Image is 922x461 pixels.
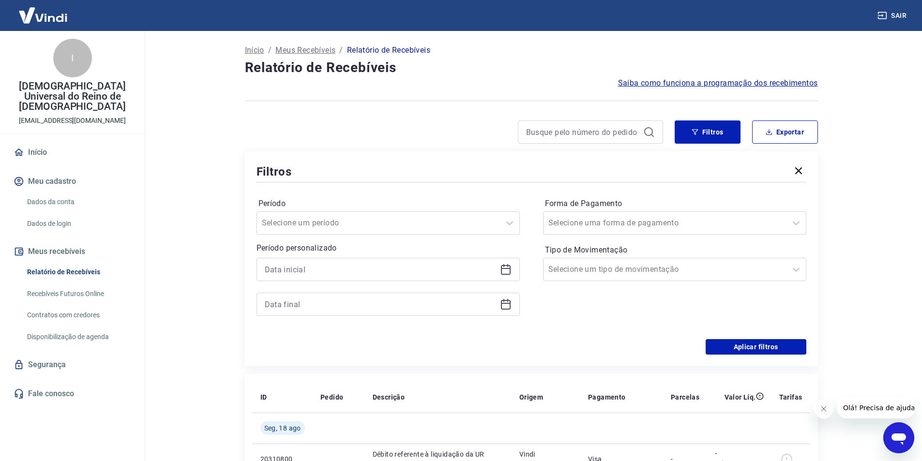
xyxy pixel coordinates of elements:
[545,198,804,209] label: Forma de Pagamento
[268,45,272,56] p: /
[23,284,133,304] a: Recebíveis Futuros Online
[779,392,802,402] p: Tarifas
[814,399,833,418] iframe: Fechar mensagem
[23,214,133,234] a: Dados de login
[545,244,804,256] label: Tipo de Movimentação
[12,241,133,262] button: Meus recebíveis
[339,45,343,56] p: /
[837,397,914,418] iframe: Mensagem da empresa
[265,297,496,312] input: Data final
[23,262,133,282] a: Relatório de Recebíveis
[12,171,133,192] button: Meu cadastro
[245,45,264,56] a: Início
[8,81,137,112] p: [DEMOGRAPHIC_DATA] Universal do Reino de [DEMOGRAPHIC_DATA]
[6,7,81,15] span: Olá! Precisa de ajuda?
[23,327,133,347] a: Disponibilização de agenda
[19,116,126,126] p: [EMAIL_ADDRESS][DOMAIN_NAME]
[275,45,335,56] a: Meus Recebíveis
[588,392,626,402] p: Pagamento
[675,120,741,144] button: Filtros
[519,392,543,402] p: Origem
[373,392,405,402] p: Descrição
[618,77,818,89] a: Saiba como funciona a programação dos recebimentos
[260,392,267,402] p: ID
[257,164,292,179] h5: Filtros
[752,120,818,144] button: Exportar
[264,423,301,433] span: Seg, 18 ago
[706,339,806,355] button: Aplicar filtros
[347,45,430,56] p: Relatório de Recebíveis
[320,392,343,402] p: Pedido
[526,125,639,139] input: Busque pelo número do pedido
[12,0,75,30] img: Vindi
[12,142,133,163] a: Início
[23,192,133,212] a: Dados da conta
[245,58,818,77] h4: Relatório de Recebíveis
[671,392,699,402] p: Parcelas
[883,422,914,453] iframe: Botão para abrir a janela de mensagens
[258,198,518,209] label: Período
[23,305,133,325] a: Contratos com credores
[725,392,756,402] p: Valor Líq.
[12,383,133,404] a: Fale conosco
[53,39,92,77] div: I
[257,242,520,254] p: Período personalizado
[876,7,910,25] button: Sair
[12,354,133,375] a: Segurança
[265,262,496,277] input: Data inicial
